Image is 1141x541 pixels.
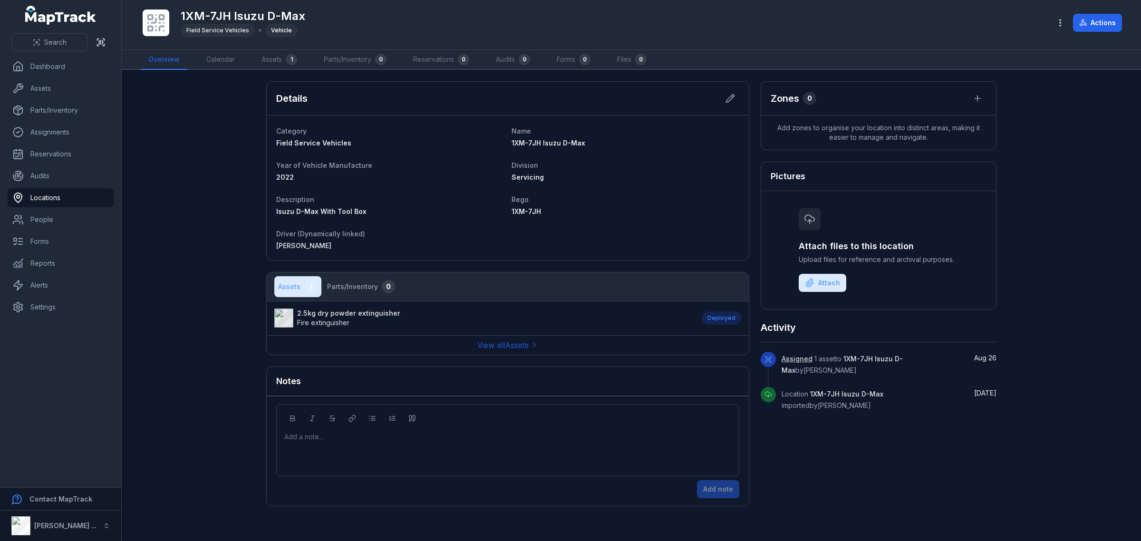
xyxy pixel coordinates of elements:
button: Actions [1073,14,1122,32]
h1: 1XM-7JH Isuzu D-Max [181,9,305,24]
h2: Activity [761,321,796,334]
time: 8/26/2025, 4:21:13 PM [974,354,996,362]
span: Aug 26 [974,354,996,362]
span: Upload files for reference and archival purposes. [799,255,958,264]
strong: [PERSON_NAME] Air [34,522,100,530]
span: Search [44,38,67,47]
time: 8/15/2025, 10:36:34 AM [974,389,996,397]
span: Servicing [512,173,544,181]
div: 1 [286,54,297,65]
div: Deployed [702,311,741,325]
span: 1XM-7JH [512,207,541,215]
span: [DATE] [974,389,996,397]
h3: Pictures [771,170,805,183]
a: Reservations0 [406,50,477,70]
span: Description [276,195,314,203]
a: MapTrack [25,6,97,25]
strong: 2.5kg dry powder extinguisher [297,309,400,318]
span: Isuzu D-Max With Tool Box [276,207,367,215]
div: 1 [304,280,318,293]
a: Reservations [8,145,114,164]
h2: Details [276,92,308,105]
a: Audits [8,166,114,185]
span: Rego [512,195,529,203]
a: [PERSON_NAME] [276,241,504,251]
button: Assets1 [274,276,321,297]
a: Audits0 [488,50,538,70]
a: Assets1 [254,50,305,70]
a: View allAssets [477,339,538,351]
a: Assets [8,79,114,98]
a: Settings [8,298,114,317]
span: 1XM-7JH Isuzu D-Max [810,390,883,398]
span: Category [276,127,307,135]
div: Vehicle [265,24,298,37]
h2: Zones [771,92,799,105]
a: Overview [141,50,187,70]
div: 0 [635,54,647,65]
span: 1XM-7JH Isuzu D-Max [512,139,585,147]
span: Driver (Dynamically linked) [276,230,365,238]
a: Calendar [199,50,242,70]
a: Locations [8,188,114,207]
a: 2.5kg dry powder extinguisherFire extinguisher [274,309,692,328]
h3: Notes [276,375,301,388]
span: Add zones to organise your location into distinct areas, making it easier to manage and navigate. [761,116,996,150]
button: Parts/Inventory0 [323,276,399,297]
span: Field Service Vehicles [186,27,249,34]
div: 0 [375,54,387,65]
span: 1 asset to by [PERSON_NAME] [782,355,903,374]
span: Fire extinguisher [297,319,349,327]
h3: Attach files to this location [799,240,958,253]
a: Dashboard [8,57,114,76]
span: Location imported by [PERSON_NAME] [782,390,883,409]
span: 2022 [276,173,294,181]
a: People [8,210,114,229]
a: Parts/Inventory [8,101,114,120]
button: Attach [799,274,846,292]
a: Forms0 [549,50,598,70]
div: 0 [579,54,590,65]
span: Division [512,161,538,169]
div: 0 [519,54,530,65]
span: Field Service Vehicles [276,139,351,147]
a: Assignments [8,123,114,142]
a: Assigned [782,354,812,364]
div: 0 [803,92,816,105]
div: 0 [382,280,395,293]
a: Reports [8,254,114,273]
a: Alerts [8,276,114,295]
div: 0 [458,54,469,65]
span: Name [512,127,531,135]
a: Forms [8,232,114,251]
strong: Contact MapTrack [29,495,92,503]
span: Year of Vehicle Manufacture [276,161,372,169]
a: Parts/Inventory0 [316,50,394,70]
button: Search [11,33,88,51]
a: Files0 [609,50,654,70]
